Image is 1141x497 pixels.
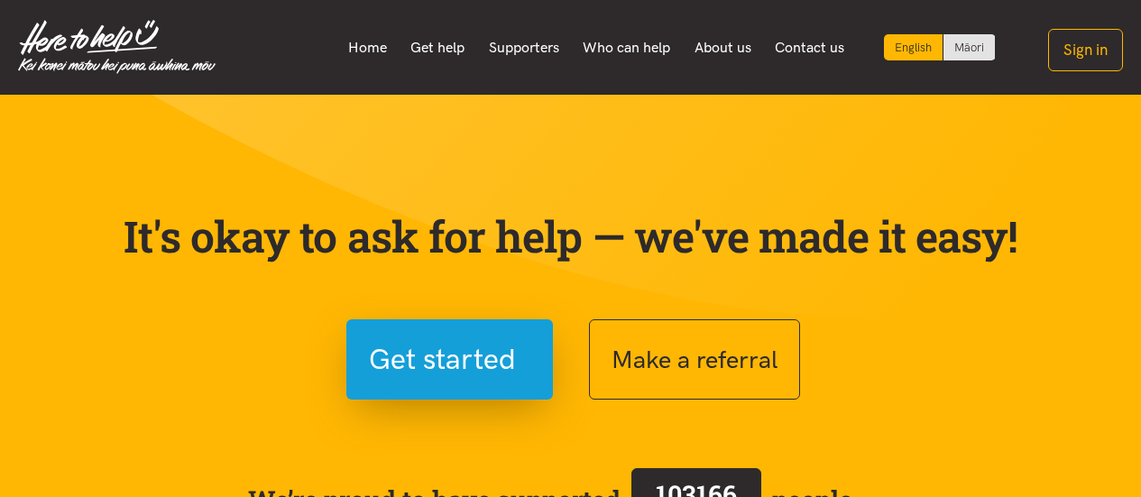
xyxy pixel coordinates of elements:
a: Supporters [476,29,571,67]
a: Who can help [571,29,683,67]
div: Language toggle [884,34,996,60]
button: Sign in [1048,29,1123,71]
span: Get started [369,336,516,382]
a: Get help [399,29,477,67]
button: Get started [346,319,553,400]
img: Home [18,20,216,74]
button: Make a referral [589,319,800,400]
a: About us [683,29,764,67]
div: Current language [884,34,943,60]
a: Home [336,29,399,67]
a: Contact us [763,29,857,67]
p: It's okay to ask for help — we've made it easy! [120,210,1022,262]
a: Switch to Te Reo Māori [943,34,995,60]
